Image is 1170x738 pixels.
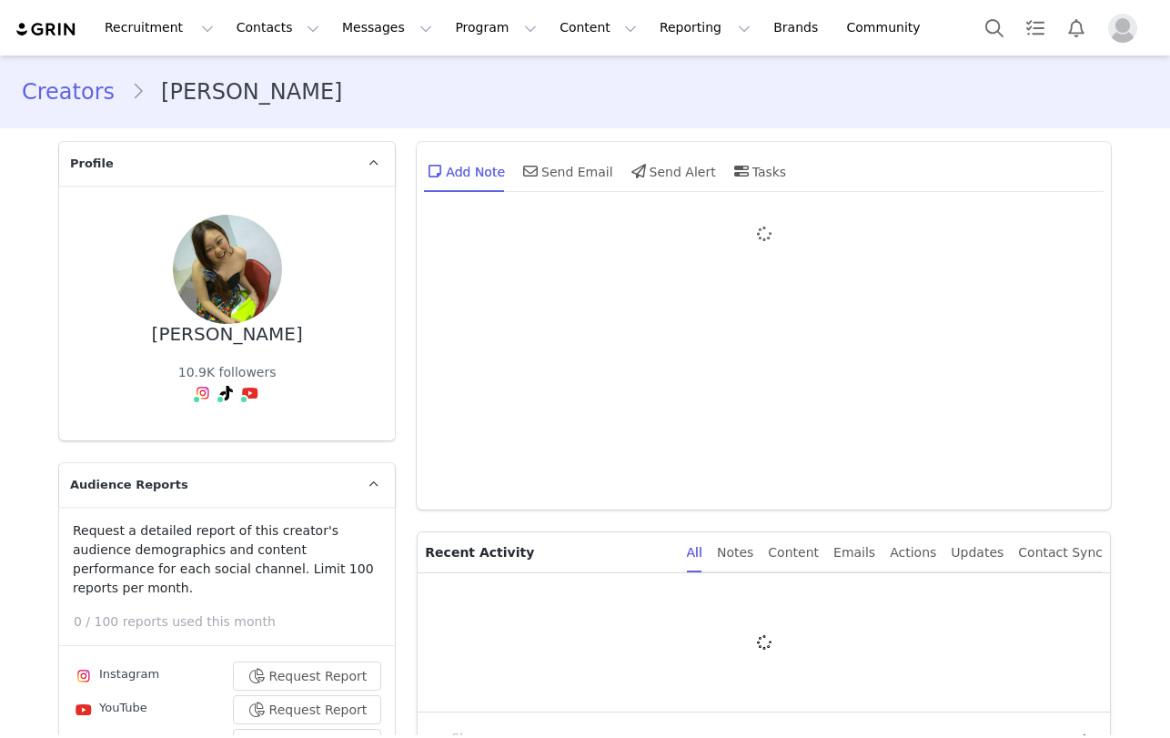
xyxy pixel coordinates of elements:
[951,532,1004,573] div: Updates
[768,532,819,573] div: Content
[519,149,613,193] div: Send Email
[22,76,131,108] a: Creators
[331,7,443,48] button: Messages
[425,532,671,572] p: Recent Activity
[74,612,395,632] p: 0 / 100 reports used this month
[73,665,159,687] div: Instagram
[70,155,114,173] span: Profile
[444,7,548,48] button: Program
[628,149,716,193] div: Send Alert
[687,532,702,573] div: All
[1015,7,1055,48] a: Tasks
[1097,14,1155,43] button: Profile
[974,7,1014,48] button: Search
[226,7,330,48] button: Contacts
[836,7,940,48] a: Community
[424,149,505,193] div: Add Note
[94,7,225,48] button: Recruitment
[549,7,648,48] button: Content
[1108,14,1137,43] img: placeholder-profile.jpg
[731,149,787,193] div: Tasks
[70,476,188,494] span: Audience Reports
[890,532,936,573] div: Actions
[1018,532,1103,573] div: Contact Sync
[73,699,147,721] div: YouTube
[762,7,834,48] a: Brands
[649,7,762,48] button: Reporting
[15,21,78,38] img: grin logo
[717,532,753,573] div: Notes
[833,532,875,573] div: Emails
[196,386,210,400] img: instagram.svg
[152,324,303,345] div: [PERSON_NAME]
[173,215,282,324] img: 5edb04b4-fe8c-4a2b-baed-cb4b844172ae.jpg
[233,695,382,724] button: Request Report
[1056,7,1096,48] button: Notifications
[178,363,277,382] div: 10.9K followers
[76,669,91,683] img: instagram.svg
[73,521,381,598] p: Request a detailed report of this creator's audience demographics and content performance for eac...
[233,662,382,691] button: Request Report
